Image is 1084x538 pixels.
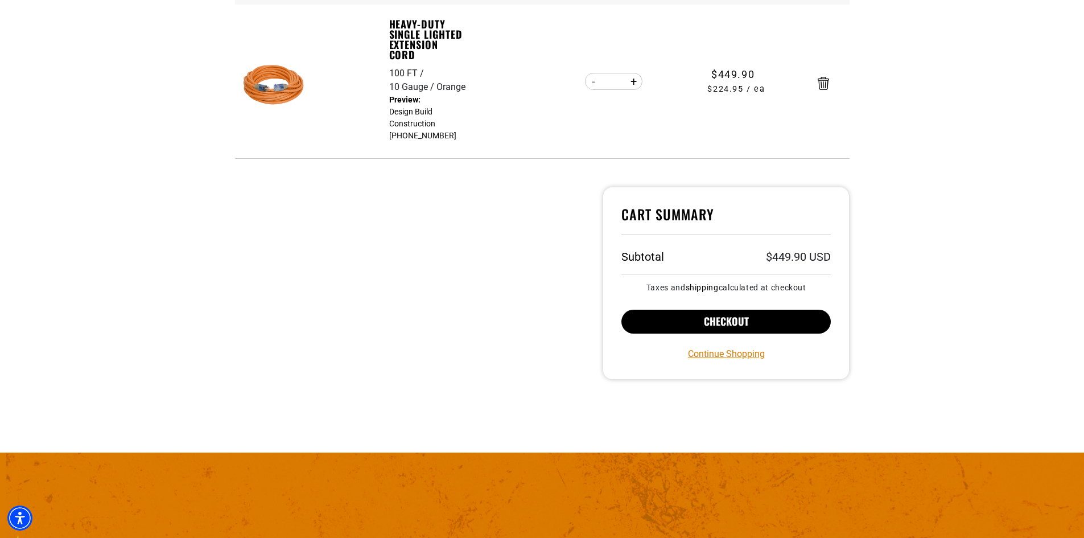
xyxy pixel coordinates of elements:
[436,80,465,94] div: Orange
[766,251,831,262] p: $449.90 USD
[389,80,436,94] div: 10 Gauge
[621,206,831,235] h4: Cart Summary
[688,347,765,361] a: Continue Shopping
[686,283,719,292] a: shipping
[7,506,32,531] div: Accessibility Menu
[603,72,625,91] input: Quantity for Heavy-Duty Single Lighted Extension Cord
[240,50,311,122] img: orange
[621,284,831,291] small: Taxes and calculated at checkout
[389,94,468,142] dd: Design Build Construction [PHONE_NUMBER]
[818,79,829,87] a: Remove Heavy-Duty Single Lighted Extension Cord - 100 FT / 10 Gauge / Orange
[621,251,664,262] h3: Subtotal
[675,83,797,96] span: $224.95 / ea
[389,19,468,60] a: Heavy-Duty Single Lighted Extension Cord
[389,67,426,80] div: 100 FT
[711,67,755,82] span: $449.90
[621,310,831,334] button: Checkout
